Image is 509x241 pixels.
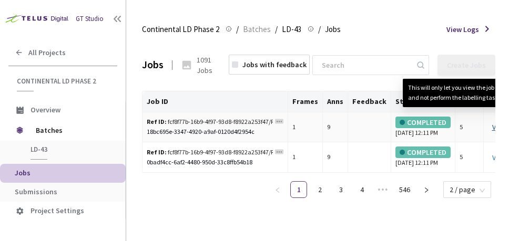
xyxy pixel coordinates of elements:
div: [DATE] 12:11 PM [395,117,451,138]
div: Jobs with feedback [242,59,307,70]
li: 4 [353,181,370,198]
b: Ref ID: [147,148,167,156]
span: LD-43 [30,145,108,154]
th: Status [391,91,455,112]
span: left [274,187,281,193]
th: Frames [288,91,323,112]
div: 0badf4cc-6af2-4480-950d-33c8ffb54b18 [147,158,283,167]
a: 1 [291,182,307,197]
span: Batches [36,120,108,141]
a: 2 [312,182,328,197]
span: Submissions [15,187,57,196]
span: Jobs [325,23,341,36]
td: 9 [323,142,348,173]
li: Next 5 Pages [374,181,391,198]
div: [DATE] 12:11 PM [395,146,451,168]
th: Feedback [348,91,391,112]
td: 5 [455,112,484,143]
th: Job ID [142,91,288,112]
div: fcf8f77b-16b9-4f97-93d8-f8922a253f47/Front_2024-05-08_20-43-33.494_measurement_SR_TLR_PVS_1715168... [147,148,273,158]
span: Jobs [15,168,30,177]
li: Previous Page [269,181,286,198]
li: 546 [395,181,414,198]
div: 18bc695e-3347-4920-a9af-0120d4f2954c [147,127,283,137]
div: fcf8f77b-16b9-4f97-93d8-f8922a253f47/Front_2024-05-08_20-43-33.494_measurement_SR_TLR_PVS_1715168... [147,117,273,127]
li: 2 [311,181,328,198]
li: Next Page [418,181,435,198]
div: Create Jobs [447,61,486,69]
div: Jobs [142,57,164,72]
th: Anns [323,91,348,112]
li: 3 [332,181,349,198]
span: LD-43 [282,23,301,36]
div: GT Studio [76,14,104,24]
span: right [423,187,430,193]
a: View [492,153,507,162]
div: COMPLETED [395,146,451,158]
td: 5 [455,142,484,173]
b: Ref ID: [147,118,167,125]
li: 1 [290,181,307,198]
span: Overview [30,105,60,114]
div: This will only let you view the job and not perform the labelling task. [408,83,505,103]
a: View [492,122,507,132]
span: Continental LD Phase 2 [142,23,219,36]
div: COMPLETED [395,117,451,128]
a: Batches [241,23,273,35]
span: 2 / page [450,182,485,197]
span: All Projects [28,48,66,57]
span: Project Settings [30,206,84,215]
input: Search [315,56,415,75]
a: 3 [333,182,349,197]
button: left [269,181,286,198]
span: ••• [374,181,391,198]
li: / [275,23,278,36]
button: right [418,181,435,198]
span: Continental LD Phase 2 [17,77,111,86]
li: / [318,23,321,36]
li: / [236,23,239,36]
a: 4 [354,182,370,197]
td: 1 [288,142,323,173]
div: 1091 Jobs [197,55,226,76]
td: 9 [323,112,348,143]
td: 1 [288,112,323,143]
div: Page Size [443,181,491,194]
span: Batches [243,23,271,36]
span: View Logs [446,24,479,35]
a: 546 [396,182,413,197]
